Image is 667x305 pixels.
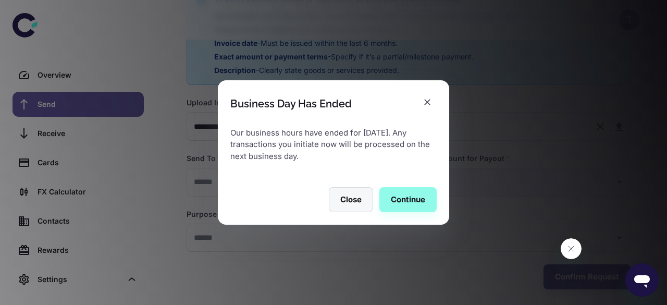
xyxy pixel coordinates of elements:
[6,7,75,16] span: Hi. Need any help?
[561,238,582,259] iframe: Close message
[625,263,659,297] iframe: Button to launch messaging window
[230,127,437,163] p: Our business hours have ended for [DATE]. Any transactions you initiate now will be processed on ...
[379,187,437,212] button: Continue
[230,97,352,110] div: Business Day Has Ended
[329,187,373,212] button: Close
